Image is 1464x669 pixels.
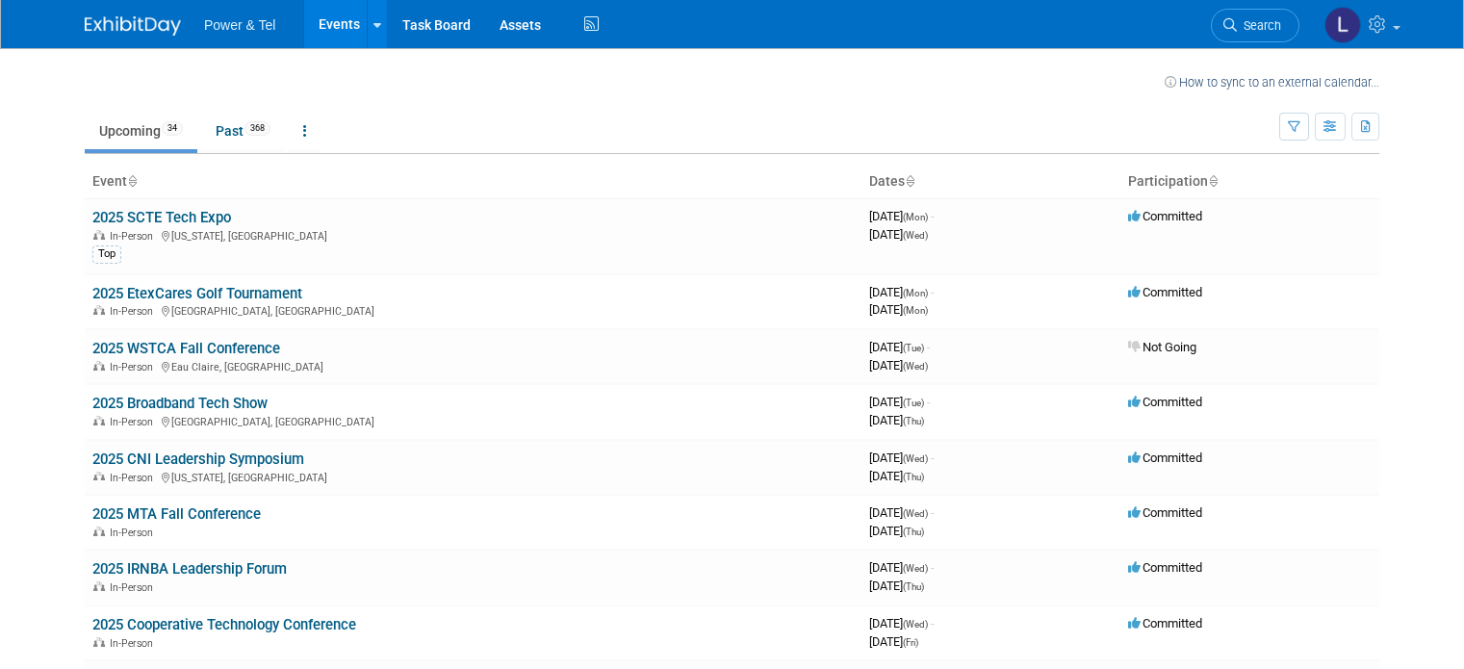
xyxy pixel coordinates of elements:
div: [GEOGRAPHIC_DATA], [GEOGRAPHIC_DATA] [92,302,854,318]
span: (Thu) [903,527,924,537]
span: [DATE] [869,413,924,427]
span: In-Person [110,581,159,594]
span: In-Person [110,305,159,318]
a: Search [1211,9,1299,42]
span: Committed [1128,285,1202,299]
span: Committed [1128,560,1202,575]
span: (Wed) [903,453,928,464]
img: In-Person Event [93,527,105,536]
a: Sort by Start Date [905,173,914,189]
span: In-Person [110,361,159,373]
a: Sort by Event Name [127,173,137,189]
a: 2025 MTA Fall Conference [92,505,261,523]
span: (Wed) [903,619,928,630]
th: Dates [861,166,1120,198]
img: In-Person Event [93,230,105,240]
span: [DATE] [869,450,934,465]
span: - [931,450,934,465]
span: In-Person [110,416,159,428]
span: [DATE] [869,340,930,354]
span: Committed [1128,209,1202,223]
span: Committed [1128,395,1202,409]
span: - [931,616,934,630]
div: [US_STATE], [GEOGRAPHIC_DATA] [92,469,854,484]
a: 2025 CNI Leadership Symposium [92,450,304,468]
span: [DATE] [869,285,934,299]
span: [DATE] [869,358,928,373]
div: Eau Claire, [GEOGRAPHIC_DATA] [92,358,854,373]
a: How to sync to an external calendar... [1165,75,1379,90]
img: In-Person Event [93,581,105,591]
span: [DATE] [869,505,934,520]
span: [DATE] [869,209,934,223]
span: (Wed) [903,361,928,372]
a: Sort by Participation Type [1208,173,1218,189]
a: 2025 SCTE Tech Expo [92,209,231,226]
th: Event [85,166,861,198]
span: Search [1237,18,1281,33]
span: 368 [244,121,270,136]
img: In-Person Event [93,472,105,481]
span: [DATE] [869,395,930,409]
div: [GEOGRAPHIC_DATA], [GEOGRAPHIC_DATA] [92,413,854,428]
span: [DATE] [869,560,934,575]
span: In-Person [110,472,159,484]
span: (Fri) [903,637,918,648]
a: 2025 EtexCares Golf Tournament [92,285,302,302]
span: (Wed) [903,563,928,574]
div: [US_STATE], [GEOGRAPHIC_DATA] [92,227,854,243]
span: [DATE] [869,227,928,242]
a: 2025 Cooperative Technology Conference [92,616,356,633]
span: (Mon) [903,212,928,222]
span: (Thu) [903,581,924,592]
span: [DATE] [869,579,924,593]
span: - [931,209,934,223]
span: - [931,560,934,575]
span: - [927,395,930,409]
img: Lydia Lott [1324,7,1361,43]
a: 2025 IRNBA Leadership Forum [92,560,287,578]
span: (Wed) [903,230,928,241]
span: [DATE] [869,302,928,317]
span: - [931,285,934,299]
span: Committed [1128,616,1202,630]
a: Past368 [201,113,285,149]
span: In-Person [110,527,159,539]
span: Not Going [1128,340,1196,354]
img: In-Person Event [93,637,105,647]
span: [DATE] [869,634,918,649]
span: - [927,340,930,354]
img: ExhibitDay [85,16,181,36]
span: Power & Tel [204,17,275,33]
th: Participation [1120,166,1379,198]
span: (Thu) [903,416,924,426]
a: Upcoming34 [85,113,197,149]
span: Committed [1128,450,1202,465]
span: (Tue) [903,398,924,408]
img: In-Person Event [93,305,105,315]
span: (Tue) [903,343,924,353]
span: [DATE] [869,469,924,483]
div: Top [92,245,121,263]
span: - [931,505,934,520]
span: In-Person [110,637,159,650]
span: (Mon) [903,288,928,298]
a: 2025 WSTCA Fall Conference [92,340,280,357]
img: In-Person Event [93,416,105,425]
img: In-Person Event [93,361,105,371]
span: Committed [1128,505,1202,520]
span: (Mon) [903,305,928,316]
span: (Thu) [903,472,924,482]
span: [DATE] [869,524,924,538]
span: 34 [162,121,183,136]
span: [DATE] [869,616,934,630]
span: (Wed) [903,508,928,519]
a: 2025 Broadband Tech Show [92,395,268,412]
span: In-Person [110,230,159,243]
